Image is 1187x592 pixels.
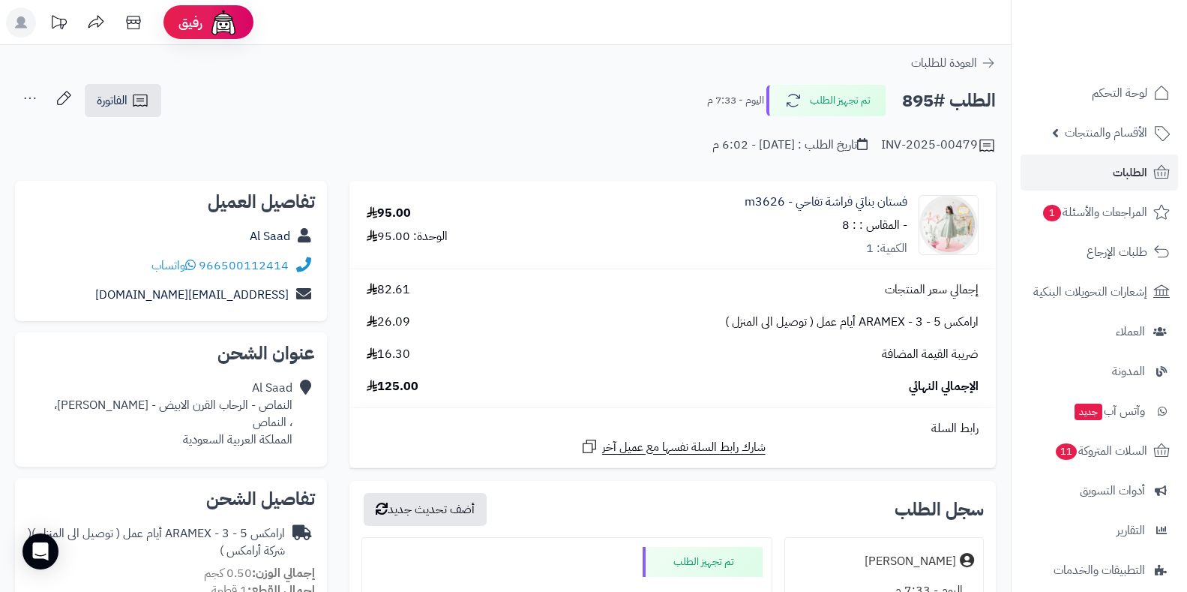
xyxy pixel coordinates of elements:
span: الطلبات [1113,162,1147,183]
span: شارك رابط السلة نفسها مع عميل آخر [602,439,766,456]
a: فستان بناتي فراشة تفاحي - m3626 [745,194,907,211]
a: المراجعات والأسئلة1 [1021,194,1178,230]
h2: تفاصيل الشحن [27,490,315,508]
button: أضف تحديث جديد [364,493,487,526]
h2: عنوان الشحن [27,344,315,362]
div: Open Intercom Messenger [22,533,58,569]
button: تم تجهيز الطلب [766,85,886,116]
div: الكمية: 1 [866,240,907,257]
a: أدوات التسويق [1021,473,1178,509]
div: ارامكس ARAMEX - 3 - 5 أيام عمل ( توصيل الى المنزل ) [27,525,285,560]
a: طلبات الإرجاع [1021,234,1178,270]
span: المدونة [1112,361,1145,382]
a: إشعارات التحويلات البنكية [1021,274,1178,310]
a: التقارير [1021,512,1178,548]
small: 0.50 كجم [204,564,315,582]
span: السلات المتروكة [1054,440,1147,461]
div: 95.00 [367,205,411,222]
div: تم تجهيز الطلب [643,547,763,577]
span: 16.30 [367,346,410,363]
img: 1750177197-IMG_8217-90x90.jpeg [919,195,978,255]
span: وآتس آب [1073,401,1145,422]
small: - المقاس : : 8 [842,216,907,234]
small: اليوم - 7:33 م [707,93,764,108]
span: ارامكس ARAMEX - 3 - 5 أيام عمل ( توصيل الى المنزل ) [725,314,979,331]
div: تاريخ الطلب : [DATE] - 6:02 م [712,137,868,154]
img: logo-2.png [1085,11,1173,43]
span: 82.61 [367,281,410,299]
span: ( شركة أرامكس ) [28,524,285,560]
a: واتساب [151,257,196,275]
span: أدوات التسويق [1080,480,1145,501]
a: الفاتورة [85,84,161,117]
span: الفاتورة [97,92,127,110]
h2: الطلب #895 [902,86,996,116]
span: المراجعات والأسئلة [1042,202,1147,223]
div: [PERSON_NAME] [865,553,956,570]
a: المدونة [1021,353,1178,389]
span: 125.00 [367,378,418,395]
img: ai-face.png [208,8,238,38]
a: 966500112414 [199,257,289,275]
a: Al Saad [250,227,290,245]
a: لوحة التحكم [1021,75,1178,111]
h3: سجل الطلب [895,500,984,518]
a: العودة للطلبات [911,54,996,72]
span: 1 [1042,204,1062,222]
span: 26.09 [367,314,410,331]
span: العملاء [1116,321,1145,342]
div: رابط السلة [355,420,990,437]
span: لوحة التحكم [1092,83,1147,104]
span: الإجمالي النهائي [909,378,979,395]
a: التطبيقات والخدمات [1021,552,1178,588]
span: التطبيقات والخدمات [1054,560,1145,581]
span: التقارير [1117,520,1145,541]
a: وآتس آبجديد [1021,393,1178,429]
span: 11 [1055,443,1078,461]
span: ضريبة القيمة المضافة [882,346,979,363]
a: السلات المتروكة11 [1021,433,1178,469]
span: إجمالي سعر المنتجات [885,281,979,299]
a: تحديثات المنصة [40,8,77,41]
a: [EMAIL_ADDRESS][DOMAIN_NAME] [95,286,289,304]
div: الوحدة: 95.00 [367,228,448,245]
div: INV-2025-00479 [881,137,996,155]
span: جديد [1075,404,1102,420]
span: طلبات الإرجاع [1087,242,1147,263]
span: إشعارات التحويلات البنكية [1033,281,1147,302]
a: الطلبات [1021,155,1178,191]
span: العودة للطلبات [911,54,977,72]
div: Al Saad النماص - الرحاب القرن الابيض - [PERSON_NAME]، ، النماص المملكة العربية السعودية [54,380,292,448]
a: شارك رابط السلة نفسها مع عميل آخر [580,437,766,456]
h2: تفاصيل العميل [27,193,315,211]
a: العملاء [1021,314,1178,350]
span: الأقسام والمنتجات [1065,122,1147,143]
span: رفيق [178,14,202,32]
strong: إجمالي الوزن: [252,564,315,582]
